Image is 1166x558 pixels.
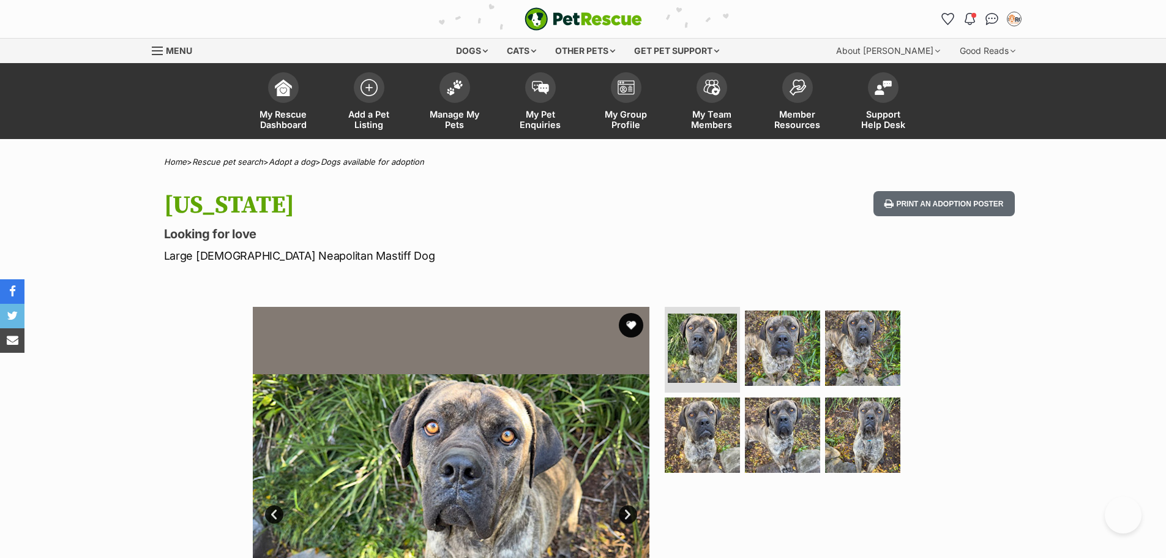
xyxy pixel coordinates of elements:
a: My Pet Enquiries [498,66,583,139]
a: Next [619,505,637,524]
img: add-pet-listing-icon-0afa8454b4691262ce3f59096e99ab1cd57d4a30225e0717b998d2c9b9846f56.svg [361,79,378,96]
div: Cats [498,39,545,63]
img: group-profile-icon-3fa3cf56718a62981997c0bc7e787c4b2cf8bcc04b72c1350f741eb67cf2f40e.svg [618,80,635,95]
h1: [US_STATE] [164,191,682,219]
div: Get pet support [626,39,728,63]
div: > > > [133,157,1033,167]
a: My Group Profile [583,66,669,139]
a: Rescue pet search [192,157,263,167]
img: member-resources-icon-8e73f808a243e03378d46382f2149f9095a855e16c252ad45f914b54edf8863c.svg [789,79,806,96]
a: Menu [152,39,201,61]
span: My Team Members [684,109,739,130]
div: Other pets [547,39,624,63]
a: My Team Members [669,66,755,139]
span: My Group Profile [599,109,654,130]
span: Manage My Pets [427,109,482,130]
a: Member Resources [755,66,840,139]
div: Dogs [447,39,496,63]
img: Photo of Texas [825,398,900,473]
div: About [PERSON_NAME] [828,39,949,63]
a: Conversations [982,9,1002,29]
a: Prev [265,505,283,524]
p: Looking for love [164,225,682,243]
a: PetRescue [525,7,642,31]
a: Favourites [938,9,958,29]
img: Photo of Texas [665,398,740,473]
img: Heidi McMahon profile pic [1008,13,1020,25]
img: logo-e224e6f780fb5917bec1dbf3a21bbac754714ae5b6737aabdf751b685950b380.svg [525,7,642,31]
a: Adopt a dog [269,157,315,167]
iframe: Help Scout Beacon - Open [1105,497,1142,533]
button: My account [1004,9,1024,29]
span: Add a Pet Listing [342,109,397,130]
button: Print an adoption poster [873,191,1014,216]
button: Notifications [960,9,980,29]
a: Dogs available for adoption [321,157,424,167]
p: Large [DEMOGRAPHIC_DATA] Neapolitan Mastiff Dog [164,247,682,264]
img: team-members-icon-5396bd8760b3fe7c0b43da4ab00e1e3bb1a5d9ba89233759b79545d2d3fc5d0d.svg [703,80,720,96]
a: Manage My Pets [412,66,498,139]
img: dashboard-icon-eb2f2d2d3e046f16d808141f083e7271f6b2e854fb5c12c21221c1fb7104beca.svg [275,79,292,96]
span: My Rescue Dashboard [256,109,311,130]
div: Good Reads [951,39,1024,63]
img: Photo of Texas [745,311,820,386]
img: Photo of Texas [825,311,900,386]
a: Support Help Desk [840,66,926,139]
img: help-desk-icon-fdf02630f3aa405de69fd3d07c3f3aa587a6932b1a1747fa1d2bba05be0121f9.svg [875,80,892,95]
img: Photo of Texas [745,398,820,473]
span: Menu [166,45,192,56]
ul: Account quick links [938,9,1024,29]
a: My Rescue Dashboard [241,66,326,139]
a: Add a Pet Listing [326,66,412,139]
button: favourite [619,313,643,337]
img: pet-enquiries-icon-7e3ad2cf08bfb03b45e93fb7055b45f3efa6380592205ae92323e6603595dc1f.svg [532,81,549,94]
img: Photo of Texas [668,314,737,383]
span: Support Help Desk [856,109,911,130]
img: chat-41dd97257d64d25036548639549fe6c8038ab92f7586957e7f3b1b290dea8141.svg [985,13,998,25]
img: notifications-46538b983faf8c2785f20acdc204bb7945ddae34d4c08c2a6579f10ce5e182be.svg [965,13,974,25]
span: My Pet Enquiries [513,109,568,130]
span: Member Resources [770,109,825,130]
img: manage-my-pets-icon-02211641906a0b7f246fdf0571729dbe1e7629f14944591b6c1af311fb30b64b.svg [446,80,463,96]
a: Home [164,157,187,167]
